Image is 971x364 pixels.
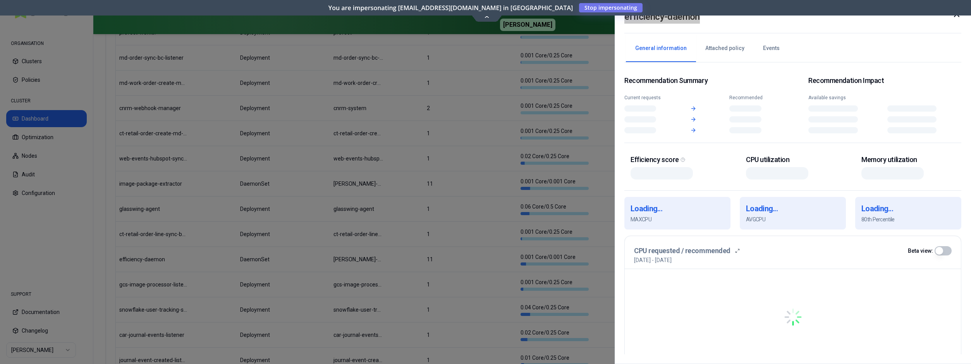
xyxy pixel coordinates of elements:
[808,76,961,85] h2: Recommendation Impact
[908,248,933,254] label: Beta view:
[624,95,672,101] div: Current requests
[626,35,696,62] button: General information
[861,203,955,214] h1: Loading...
[861,155,955,164] div: Memory utilization
[624,76,777,85] span: Recommendation Summary
[746,216,840,223] p: AVG CPU
[729,95,777,101] div: Recommended
[746,203,840,214] h1: Loading...
[634,256,672,264] p: [DATE] - [DATE]
[631,155,724,164] div: Efficiency score
[631,203,724,214] h1: Loading...
[624,10,700,24] h2: efficiency-daemon
[696,35,754,62] button: Attached policy
[754,35,789,62] button: Events
[746,155,840,164] div: CPU utilization
[634,245,730,256] h3: CPU requested / recommended
[808,95,883,101] div: Available savings
[861,216,955,223] p: 80th Percentile
[631,216,724,223] p: MAX CPU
